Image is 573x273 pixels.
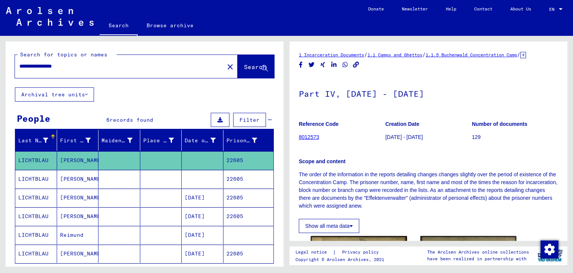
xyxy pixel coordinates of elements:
[319,60,327,69] button: Share on Xing
[57,189,99,207] mat-cell: [PERSON_NAME]
[15,87,94,102] button: Archival tree units
[15,189,57,207] mat-cell: LICHTBLAU
[182,130,223,151] mat-header-cell: Date of Birth
[367,52,422,58] a: 1.1 Camps and Ghettos
[517,51,520,58] span: /
[182,207,223,226] mat-cell: [DATE]
[15,130,57,151] mat-header-cell: Last Name
[427,255,529,262] p: have been realized in partnership with
[110,117,153,123] span: records found
[472,121,527,127] b: Number of documents
[472,133,558,141] p: 129
[182,226,223,244] mat-cell: [DATE]
[341,60,349,69] button: Share on WhatsApp
[6,7,94,26] img: Arolsen_neg.svg
[299,134,319,140] a: 8012573
[57,226,99,244] mat-cell: Reimund
[336,248,388,256] a: Privacy policy
[18,134,57,146] div: Last Name
[185,137,216,145] div: Date of Birth
[330,60,338,69] button: Share on LinkedIn
[15,170,57,188] mat-cell: LICHTBLAU
[57,245,99,263] mat-cell: [PERSON_NAME]
[223,59,238,74] button: Clear
[223,207,274,226] mat-cell: 22605
[238,55,274,78] button: Search
[143,134,184,146] div: Place of Birth
[299,77,558,109] h1: Part IV, [DATE] - [DATE]
[20,51,107,58] mat-label: Search for topics or names
[15,245,57,263] mat-cell: LICHTBLAU
[364,51,367,58] span: /
[140,130,182,151] mat-header-cell: Place of Birth
[106,117,110,123] span: 6
[101,134,142,146] div: Maiden Name
[223,170,274,188] mat-cell: 22605
[101,137,132,145] div: Maiden Name
[100,16,138,36] a: Search
[17,112,50,125] div: People
[299,171,558,210] p: The order of the information in the reports detailing changes changes slightly over the period of...
[385,121,419,127] b: Creation Date
[185,134,225,146] div: Date of Birth
[98,130,140,151] mat-header-cell: Maiden Name
[239,117,260,123] span: Filter
[57,207,99,226] mat-cell: [PERSON_NAME]
[15,207,57,226] mat-cell: LICHTBLAU
[57,130,99,151] mat-header-cell: First Name
[143,137,174,145] div: Place of Birth
[385,133,472,141] p: [DATE] - [DATE]
[182,189,223,207] mat-cell: [DATE]
[422,51,426,58] span: /
[308,60,316,69] button: Share on Twitter
[299,121,339,127] b: Reference Code
[541,241,558,258] img: Change consent
[226,134,267,146] div: Prisoner #
[299,52,364,58] a: 1 Incarceration Documents
[15,226,57,244] mat-cell: LICHTBLAU
[223,130,274,151] mat-header-cell: Prisoner #
[57,170,99,188] mat-cell: [PERSON_NAME]
[295,248,388,256] div: |
[57,151,99,170] mat-cell: [PERSON_NAME]
[536,246,564,265] img: yv_logo.png
[233,113,266,127] button: Filter
[182,245,223,263] mat-cell: [DATE]
[295,256,388,263] p: Copyright © Arolsen Archives, 2021
[223,245,274,263] mat-cell: 22605
[427,249,529,255] p: The Arolsen Archives online collections
[299,219,359,233] button: Show all meta data
[138,16,203,34] a: Browse archive
[549,7,557,12] span: EN
[297,60,305,69] button: Share on Facebook
[223,189,274,207] mat-cell: 22605
[223,151,274,170] mat-cell: 22605
[60,134,100,146] div: First Name
[226,62,235,71] mat-icon: close
[295,248,333,256] a: Legal notice
[244,63,266,71] span: Search
[15,151,57,170] mat-cell: LICHTBLAU
[299,158,345,164] b: Scope and content
[226,137,257,145] div: Prisoner #
[352,60,360,69] button: Copy link
[60,137,91,145] div: First Name
[426,52,517,58] a: 1.1.5 Buchenwald Concentration Camp
[18,137,48,145] div: Last Name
